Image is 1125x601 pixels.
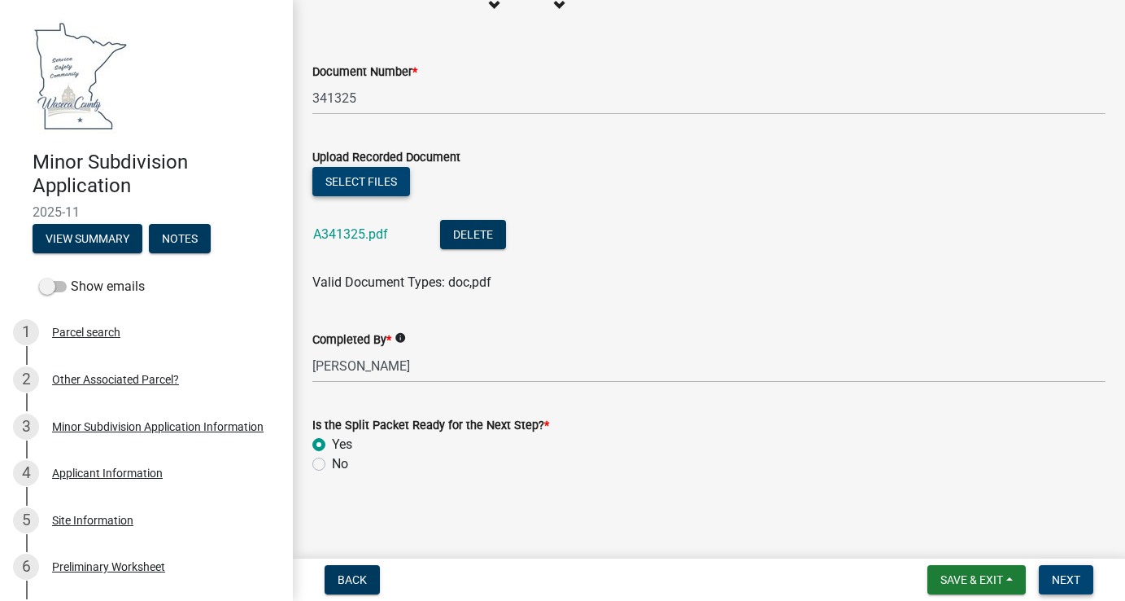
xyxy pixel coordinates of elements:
label: No [332,454,348,474]
div: 2 [13,366,39,393]
button: Select files [312,167,410,196]
div: Preliminary Worksheet [52,561,165,572]
span: Next [1052,573,1080,586]
span: Valid Document Types: doc,pdf [312,274,491,290]
label: Yes [332,435,352,454]
div: Minor Subdivision Application Information [52,421,264,432]
button: Next [1039,565,1093,594]
span: 2025-11 [33,204,260,220]
div: 6 [13,554,39,580]
span: Save & Exit [940,573,1003,586]
div: Site Information [52,515,133,526]
span: Back [338,573,367,586]
label: Show emails [39,277,145,296]
button: Back [325,565,380,594]
button: Save & Exit [927,565,1026,594]
img: Waseca County, Minnesota [33,17,129,134]
i: info [395,332,406,344]
h4: Minor Subdivision Application [33,151,280,198]
div: Other Associated Parcel? [52,374,179,385]
div: 5 [13,507,39,533]
label: Completed By [312,335,391,346]
button: Delete [440,220,506,249]
div: 4 [13,460,39,486]
a: A341325.pdf [313,226,388,242]
label: Upload Recorded Document [312,152,460,164]
wm-modal-confirm: Notes [149,233,211,246]
button: Notes [149,224,211,253]
wm-modal-confirm: Summary [33,233,142,246]
label: Document Number [312,67,417,78]
div: Applicant Information [52,467,163,479]
div: 1 [13,319,39,345]
div: 3 [13,414,39,440]
wm-modal-confirm: Delete Document [440,228,506,243]
button: View Summary [33,224,142,253]
div: Parcel search [52,327,120,338]
label: Is the Split Packet Ready for the Next Step? [312,420,549,432]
